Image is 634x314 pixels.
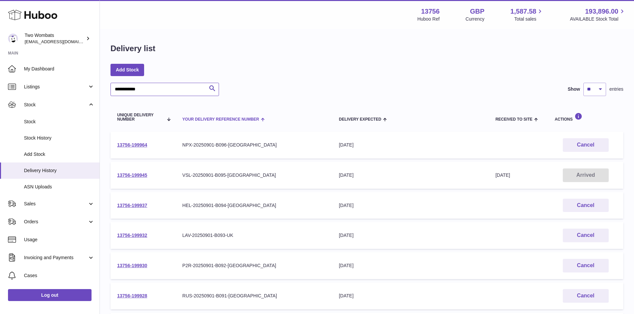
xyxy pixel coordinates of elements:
div: Actions [555,113,617,122]
div: NPX-20250901-B096-[GEOGRAPHIC_DATA] [182,142,325,148]
div: P2R-20250901-B092-[GEOGRAPHIC_DATA] [182,262,325,269]
button: Cancel [563,229,609,242]
span: [DATE] [496,172,510,178]
div: [DATE] [339,262,482,269]
span: Listings [24,84,88,90]
strong: GBP [470,7,484,16]
div: Currency [466,16,485,22]
div: [DATE] [339,172,482,178]
span: 1,587.58 [511,7,536,16]
button: Cancel [563,199,609,212]
div: LAV-20250901-B093-UK [182,232,325,239]
a: 13756-199928 [117,293,147,298]
span: Received to Site [496,117,532,122]
a: 193,896.00 AVAILABLE Stock Total [570,7,626,22]
div: Huboo Ref [417,16,440,22]
a: 13756-199932 [117,233,147,238]
span: Stock [24,119,95,125]
span: entries [609,86,623,92]
span: Unique Delivery Number [117,113,163,122]
a: 13756-199930 [117,263,147,268]
span: My Dashboard [24,66,95,72]
a: 13756-199945 [117,172,147,178]
span: Cases [24,272,95,279]
div: [DATE] [339,293,482,299]
span: Usage [24,237,95,243]
span: Sales [24,201,88,207]
div: VSL-20250901-B095-[GEOGRAPHIC_DATA] [182,172,325,178]
button: Cancel [563,289,609,303]
div: Two Wombats [25,32,85,45]
span: Delivery History [24,167,95,174]
span: 193,896.00 [585,7,618,16]
span: Orders [24,219,88,225]
span: Total sales [514,16,544,22]
button: Cancel [563,259,609,272]
div: [DATE] [339,232,482,239]
img: internalAdmin-13756@internal.huboo.com [8,34,18,44]
div: [DATE] [339,142,482,148]
div: [DATE] [339,202,482,209]
div: HEL-20250901-B094-[GEOGRAPHIC_DATA] [182,202,325,209]
a: 1,587.58 Total sales [511,7,544,22]
strong: 13756 [421,7,440,16]
button: Cancel [563,138,609,152]
span: Add Stock [24,151,95,157]
h1: Delivery list [110,43,155,54]
a: 13756-199964 [117,142,147,148]
a: 13756-199937 [117,203,147,208]
span: Your Delivery Reference Number [182,117,259,122]
span: Delivery Expected [339,117,381,122]
span: ASN Uploads [24,184,95,190]
span: [EMAIL_ADDRESS][DOMAIN_NAME] [25,39,98,44]
span: AVAILABLE Stock Total [570,16,626,22]
span: Invoicing and Payments [24,255,88,261]
span: Stock History [24,135,95,141]
label: Show [568,86,580,92]
a: Add Stock [110,64,144,76]
span: Stock [24,102,88,108]
a: Log out [8,289,92,301]
div: RUS-20250901-B091-[GEOGRAPHIC_DATA] [182,293,325,299]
